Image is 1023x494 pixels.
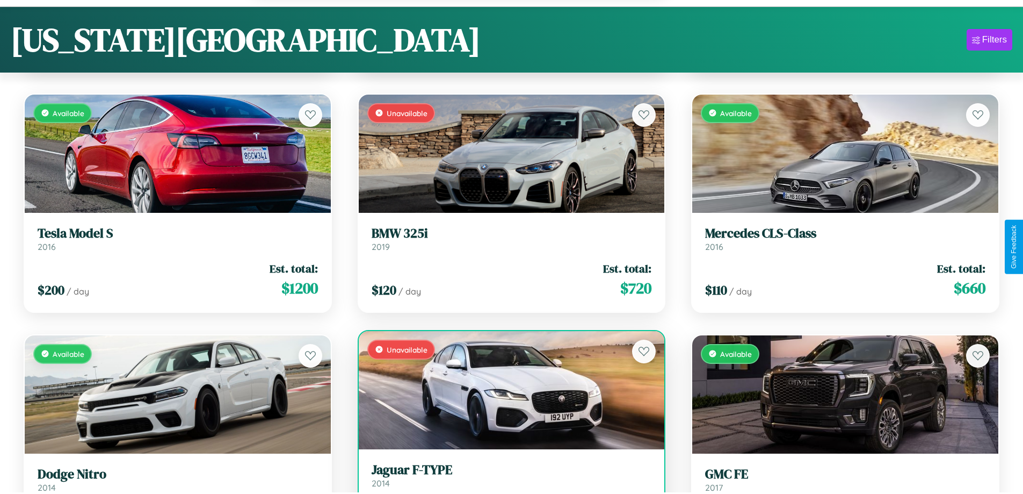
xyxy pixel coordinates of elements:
h3: Tesla Model S [38,226,318,241]
span: $ 1200 [281,277,318,299]
span: $ 120 [372,281,396,299]
a: Tesla Model S2016 [38,226,318,252]
span: 2016 [38,241,56,252]
a: BMW 325i2019 [372,226,652,252]
a: Dodge Nitro2014 [38,467,318,493]
div: Filters [982,34,1007,45]
span: Est. total: [270,261,318,276]
span: Available [720,349,752,359]
span: 2014 [372,478,390,489]
span: 2017 [705,482,723,493]
span: Available [53,349,84,359]
span: / day [729,286,752,297]
span: 2019 [372,241,390,252]
h3: BMW 325i [372,226,652,241]
span: Unavailable [387,345,427,354]
h3: Jaguar F-TYPE [372,462,652,478]
h3: Mercedes CLS-Class [705,226,985,241]
a: GMC FE2017 [705,467,985,493]
h3: GMC FE [705,467,985,482]
span: $ 110 [705,281,727,299]
h1: [US_STATE][GEOGRAPHIC_DATA] [11,18,481,62]
span: $ 720 [620,277,651,299]
h3: Dodge Nitro [38,467,318,482]
button: Filters [967,29,1012,51]
span: Available [720,109,752,118]
a: Mercedes CLS-Class2016 [705,226,985,252]
span: 2014 [38,482,56,493]
span: Unavailable [387,109,427,118]
span: 2016 [705,241,723,252]
span: $ 660 [954,277,985,299]
span: / day [398,286,421,297]
a: Jaguar F-TYPE2014 [372,462,652,489]
span: / day [67,286,89,297]
span: Available [53,109,84,118]
span: Est. total: [937,261,985,276]
span: $ 200 [38,281,64,299]
div: Give Feedback [1010,225,1018,269]
span: Est. total: [603,261,651,276]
